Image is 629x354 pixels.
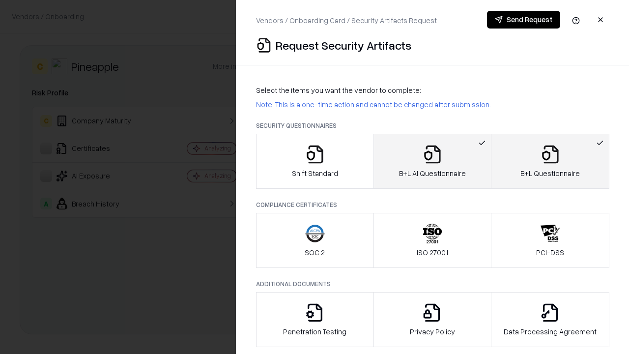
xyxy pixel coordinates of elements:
p: Privacy Policy [410,326,455,337]
button: SOC 2 [256,213,374,268]
p: B+L AI Questionnaire [399,168,466,178]
p: Vendors / Onboarding Card / Security Artifacts Request [256,15,437,26]
p: Security Questionnaires [256,121,609,130]
p: Additional Documents [256,280,609,288]
p: Penetration Testing [283,326,346,337]
button: Penetration Testing [256,292,374,347]
p: Note: This is a one-time action and cannot be changed after submission. [256,99,609,110]
p: Request Security Artifacts [276,37,411,53]
p: B+L Questionnaire [520,168,580,178]
button: Shift Standard [256,134,374,189]
button: Data Processing Agreement [491,292,609,347]
p: PCI-DSS [536,247,564,258]
button: Send Request [487,11,560,29]
p: Shift Standard [292,168,338,178]
button: B+L AI Questionnaire [373,134,492,189]
button: Privacy Policy [373,292,492,347]
button: PCI-DSS [491,213,609,268]
p: Compliance Certificates [256,201,609,209]
button: B+L Questionnaire [491,134,609,189]
p: Select the items you want the vendor to complete: [256,85,609,95]
button: ISO 27001 [373,213,492,268]
p: SOC 2 [305,247,325,258]
p: Data Processing Agreement [504,326,597,337]
p: ISO 27001 [417,247,448,258]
